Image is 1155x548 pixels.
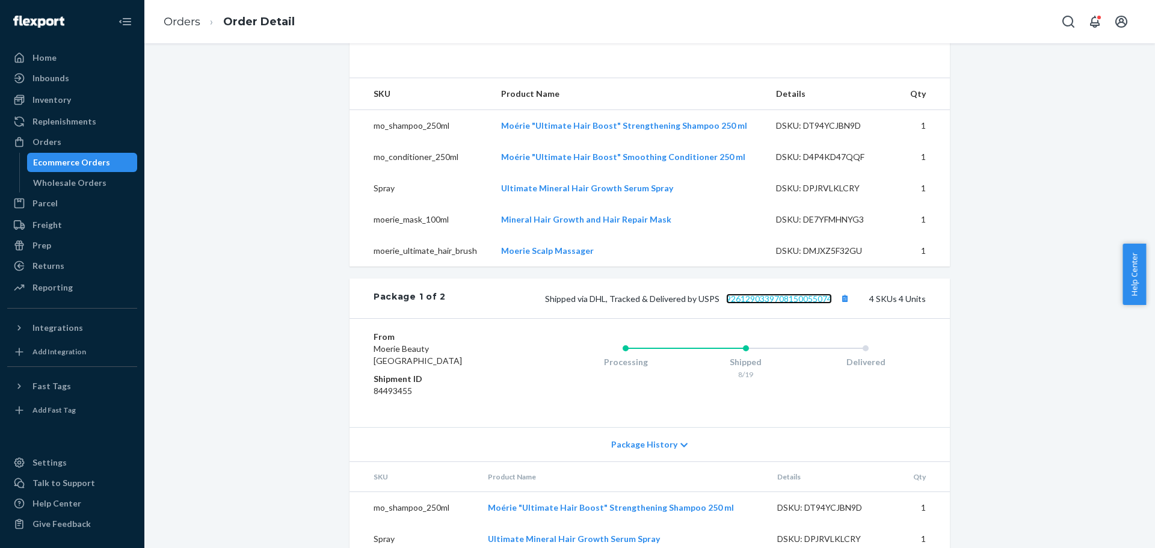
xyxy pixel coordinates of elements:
a: Returns [7,256,137,276]
button: Copy tracking number [837,291,852,306]
button: Help Center [1123,244,1146,305]
div: 4 SKUs 4 Units [446,291,926,306]
a: Ecommerce Orders [27,153,138,172]
th: Product Name [491,78,766,110]
a: Settings [7,453,137,472]
button: Close Navigation [113,10,137,34]
div: Delivered [805,356,926,368]
div: Reporting [32,282,73,294]
a: Home [7,48,137,67]
a: Parcel [7,194,137,213]
div: DSKU: D4P4KD47QQF [776,151,889,163]
a: Wholesale Orders [27,173,138,192]
button: Open Search Box [1056,10,1080,34]
div: Inventory [32,94,71,106]
div: Prep [32,239,51,251]
a: Prep [7,236,137,255]
a: Inventory [7,90,137,109]
div: Replenishments [32,115,96,128]
td: Spray [350,173,491,204]
td: 1 [899,173,950,204]
div: DSKU: DPJRVLKLCRY [776,182,889,194]
td: moerie_mask_100ml [350,204,491,235]
div: 8/19 [686,369,806,380]
button: Fast Tags [7,377,137,396]
div: Give Feedback [32,518,91,530]
a: Order Detail [223,15,295,28]
div: DSKU: DE7YFMHNYG3 [776,214,889,226]
a: Moérie "Ultimate Hair Boost" Strengthening Shampoo 250 ml [501,120,747,131]
dt: From [374,331,517,343]
div: Fast Tags [32,380,71,392]
a: Talk to Support [7,473,137,493]
div: Processing [565,356,686,368]
div: Add Integration [32,346,86,357]
div: Talk to Support [32,477,95,489]
div: DSKU: DPJRVLKLCRY [777,533,890,545]
a: Moerie Scalp Massager [501,245,594,256]
a: Add Fast Tag [7,401,137,420]
td: mo_conditioner_250ml [350,141,491,173]
td: mo_shampoo_250ml [350,110,491,142]
div: Parcel [32,197,58,209]
dd: 84493455 [374,385,517,397]
td: 1 [899,204,950,235]
a: Ultimate Mineral Hair Growth Serum Spray [488,534,660,544]
div: Returns [32,260,64,272]
img: Flexport logo [13,16,64,28]
td: mo_shampoo_250ml [350,492,478,524]
button: Open notifications [1083,10,1107,34]
dt: Shipment ID [374,373,517,385]
th: Details [768,462,900,492]
a: Orders [7,132,137,152]
span: Shipped via DHL, Tracked & Delivered by USPS [545,294,852,304]
th: Product Name [478,462,767,492]
td: 1 [899,110,950,142]
div: Home [32,52,57,64]
td: 1 [899,492,950,524]
a: Orders [164,15,200,28]
th: SKU [350,462,478,492]
button: Open account menu [1109,10,1133,34]
td: 1 [899,235,950,266]
div: Ecommerce Orders [33,156,110,168]
div: Package 1 of 2 [374,291,446,306]
button: Integrations [7,318,137,337]
td: 1 [899,141,950,173]
a: Help Center [7,494,137,513]
th: SKU [350,78,491,110]
div: Freight [32,219,62,231]
div: Integrations [32,322,83,334]
div: Add Fast Tag [32,405,76,415]
a: Ultimate Mineral Hair Growth Serum Spray [501,183,673,193]
a: Freight [7,215,137,235]
span: Moerie Beauty [GEOGRAPHIC_DATA] [374,343,462,366]
div: Help Center [32,497,81,510]
div: DSKU: DT94YCJBN9D [776,120,889,132]
a: Mineral Hair Growth and Hair Repair Mask [501,214,671,224]
a: Moérie "Ultimate Hair Boost" Smoothing Conditioner 250 ml [501,152,745,162]
a: Reporting [7,278,137,297]
button: Give Feedback [7,514,137,534]
div: Orders [32,136,61,148]
a: Inbounds [7,69,137,88]
div: Wholesale Orders [33,177,106,189]
ol: breadcrumbs [154,4,304,40]
a: Moérie "Ultimate Hair Boost" Strengthening Shampoo 250 ml [488,502,734,513]
div: Shipped [686,356,806,368]
th: Qty [899,78,950,110]
td: moerie_ultimate_hair_brush [350,235,491,266]
div: Settings [32,457,67,469]
th: Qty [899,462,950,492]
a: 9261290339708150055074 [726,294,832,304]
div: Inbounds [32,72,69,84]
div: DSKU: DT94YCJBN9D [777,502,890,514]
a: Add Integration [7,342,137,362]
th: Details [766,78,899,110]
a: Replenishments [7,112,137,131]
span: Package History [611,439,677,451]
div: DSKU: DMJXZ5F32GU [776,245,889,257]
